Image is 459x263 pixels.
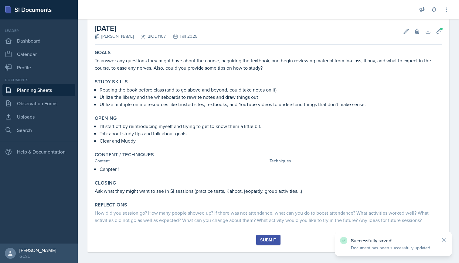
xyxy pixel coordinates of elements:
[95,115,117,121] label: Opening
[2,35,75,47] a: Dashboard
[100,101,442,108] p: Utilize multiple online resources like trusted sites, textbooks, and YouTube videos to understand...
[2,48,75,60] a: Calendar
[95,209,442,224] div: How did you session go? How many people showed up? If there was not attendance, what can you do t...
[100,130,442,137] p: Talk about study tips and talk about goals
[351,237,436,244] p: Successfully saved!
[19,247,56,253] div: [PERSON_NAME]
[95,79,128,85] label: Study Skills
[2,146,75,158] div: Help & Documentation
[2,28,75,33] div: Leader
[95,50,111,56] label: Goals
[270,158,442,164] div: Techniques
[2,111,75,123] a: Uploads
[95,202,127,208] label: Reflections
[19,253,56,259] div: GCSU
[256,235,280,245] button: Submit
[100,123,442,130] p: I'll start off by reintroducing myself and trying to get to know them a little bit.
[100,93,442,101] p: Utilize the library and the whiteboards to rewrite notes and draw things out
[2,61,75,74] a: Profile
[95,158,267,164] div: Content
[2,97,75,109] a: Observation Forms
[95,187,442,195] p: Ask what they might want to see in SI sessions (practice tests, Kahoot, jeopardy, group activitie...
[351,245,436,251] p: Document has been successfully updated
[100,165,267,173] p: Cahpter 1
[2,84,75,96] a: Planning Sheets
[2,77,75,83] div: Documents
[100,86,442,93] p: Reading the book before class (and to go above and beyond, could take notes on it)
[95,180,116,186] label: Closing
[100,137,442,144] p: Clear and Muddy
[95,57,442,71] p: To answer any questions they might have about the course, acquiring the textbook, and begin revie...
[166,33,197,40] div: Fall 2025
[134,33,166,40] div: BIOL 1107
[2,124,75,136] a: Search
[95,152,154,158] label: Content / Techniques
[95,33,134,40] div: [PERSON_NAME]
[95,23,197,34] h2: [DATE]
[260,237,276,242] div: Submit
